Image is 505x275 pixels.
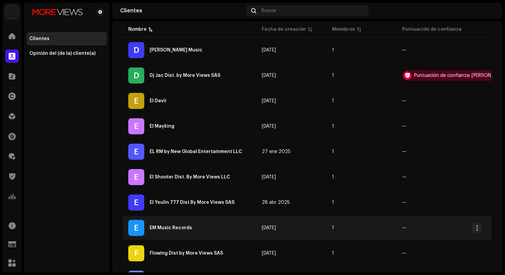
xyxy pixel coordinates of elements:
div: Fecha de creación [262,26,306,33]
div: Flowing Dist by More Views SAS [150,251,223,256]
img: 022bc622-acf9-44f3-be7c-945a65ee7bb4 [29,8,86,16]
span: 8 mar 2025 [262,48,276,52]
span: 20 mar 2025 [262,175,276,179]
div: Dj Jac Dist. by More Views SAS [150,73,220,78]
div: E [128,93,144,109]
div: El Yeulin 777 Dist By More Views SAS [150,200,234,205]
div: El Davii [150,99,166,103]
div: Clientes [29,36,49,41]
div: El Shooter Dist. By More Views LLC [150,175,230,179]
span: 27 feb 2025 [262,73,276,78]
div: Opinión del (de la) cliente(a) [29,51,96,56]
div: E [128,194,144,211]
img: d33e7525-e535-406c-bd75-4996859269b0 [5,5,19,19]
re-m-nav-item: Clientes [27,32,107,45]
div: D [128,42,144,58]
span: 3 mar 2025 [262,99,276,103]
span: 1 [332,73,334,78]
span: 1 [332,175,334,179]
re-m-nav-item: Opinión del (de la) cliente(a) [27,47,107,60]
span: 1 [332,251,334,256]
span: 28 abr 2025 [262,200,290,205]
span: 1 oct 2025 [262,124,276,129]
span: 1 [332,124,334,129]
div: El Mayking [150,124,174,129]
div: Miembros [332,26,355,33]
span: 1 [332,226,334,230]
span: 1 [332,48,334,52]
span: 1 [332,99,334,103]
div: Clientes [120,8,243,13]
div: Danner Music [150,48,202,52]
div: EL RM by New Global Entertainment LLC [150,149,242,154]
div: E [128,169,144,185]
div: E [128,144,144,160]
div: E [128,220,144,236]
div: E [128,118,144,134]
div: Nombre [128,26,147,33]
div: EM Music Records [150,226,192,230]
div: F [128,245,144,261]
span: 27 ene 2025 [262,149,291,154]
span: Buscar [262,8,277,13]
span: 1 [332,200,334,205]
span: 1 [332,149,334,154]
span: 30 may 2025 [262,251,276,256]
span: 4 feb 2025 [262,226,276,230]
div: D [128,67,144,84]
img: c50c6205-3ca2-4a42-8b1e-ec5f4b513db8 [484,5,494,16]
